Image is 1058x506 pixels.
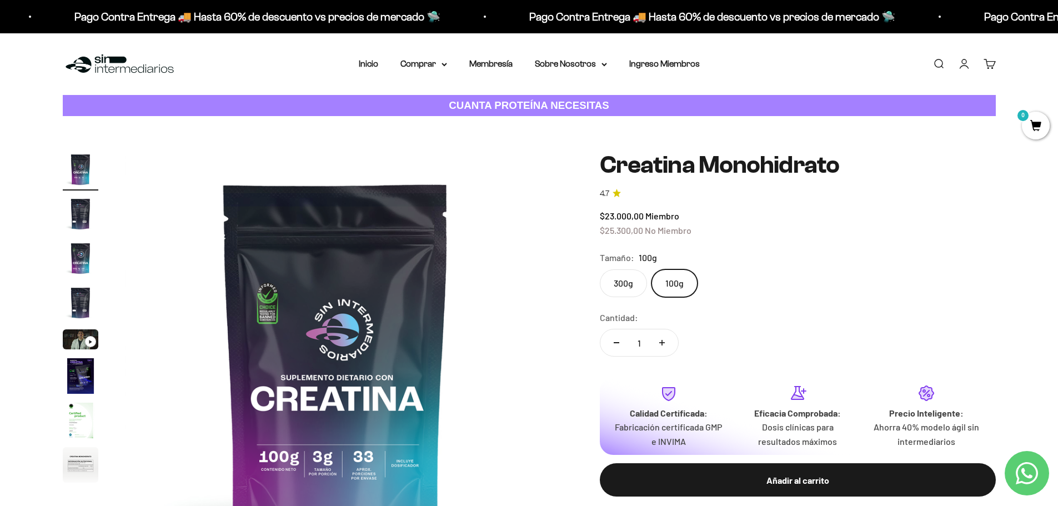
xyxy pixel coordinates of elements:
[1016,109,1030,122] mark: 0
[600,225,643,236] span: $25.300,00
[742,420,853,448] p: Dosis clínicas para resultados máximos
[646,329,678,356] button: Aumentar cantidad
[63,447,98,486] button: Ir al artículo 8
[613,420,724,448] p: Fabricación certificada GMP e INVIMA
[63,285,98,320] img: Creatina Monohidrato
[63,403,98,442] button: Ir al artículo 7
[449,99,609,111] strong: CUANTA PROTEÍNA NECESITAS
[1022,121,1050,133] a: 0
[63,196,98,235] button: Ir al artículo 2
[639,251,657,265] span: 100g
[469,59,513,68] a: Membresía
[645,211,679,221] span: Miembro
[63,241,98,276] img: Creatina Monohidrato
[600,211,644,221] span: $23.000,00
[63,152,98,187] img: Creatina Monohidrato
[871,420,982,448] p: Ahorra 40% modelo ágil sin intermediarios
[63,241,98,279] button: Ir al artículo 3
[600,310,638,325] label: Cantidad:
[889,408,964,418] strong: Precio Inteligente:
[600,188,609,200] span: 4.7
[600,152,996,178] h1: Creatina Monohidrato
[63,329,98,353] button: Ir al artículo 5
[63,447,98,483] img: Creatina Monohidrato
[527,8,892,26] p: Pago Contra Entrega 🚚 Hasta 60% de descuento vs precios de mercado 🛸
[63,95,996,117] a: CUANTA PROTEÍNA NECESITAS
[600,329,633,356] button: Reducir cantidad
[72,8,438,26] p: Pago Contra Entrega 🚚 Hasta 60% de descuento vs precios de mercado 🛸
[63,358,98,397] button: Ir al artículo 6
[754,408,841,418] strong: Eficacia Comprobada:
[359,59,378,68] a: Inicio
[629,59,700,68] a: Ingreso Miembros
[63,358,98,394] img: Creatina Monohidrato
[63,152,98,191] button: Ir al artículo 1
[600,463,996,497] button: Añadir al carrito
[630,408,708,418] strong: Calidad Certificada:
[600,188,996,200] a: 4.74.7 de 5.0 estrellas
[600,251,634,265] legend: Tamaño:
[400,57,447,71] summary: Comprar
[63,285,98,324] button: Ir al artículo 4
[63,196,98,232] img: Creatina Monohidrato
[645,225,691,236] span: No Miembro
[535,57,607,71] summary: Sobre Nosotros
[63,403,98,438] img: Creatina Monohidrato
[622,473,974,488] div: Añadir al carrito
